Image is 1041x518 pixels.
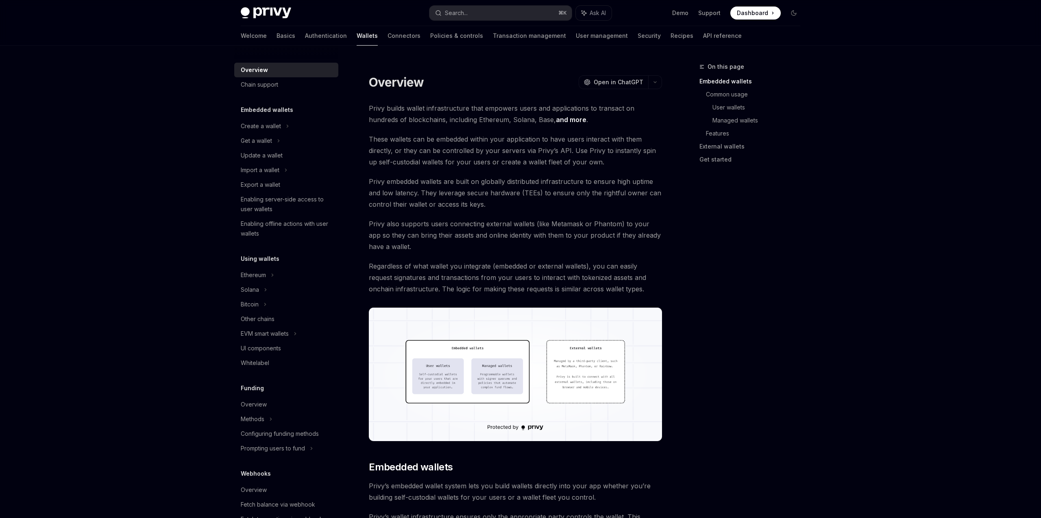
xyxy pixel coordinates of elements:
a: External wallets [699,140,807,153]
a: Other chains [234,312,338,326]
div: Other chains [241,314,274,324]
a: Support [698,9,721,17]
a: Common usage [706,88,807,101]
div: Export a wallet [241,180,280,190]
div: Prompting users to fund [241,444,305,453]
div: Ethereum [241,270,266,280]
a: Policies & controls [430,26,483,46]
span: Privy also supports users connecting external wallets (like Metamask or Phantom) to your app so t... [369,218,662,252]
div: Import a wallet [241,165,279,175]
a: Configuring funding methods [234,426,338,441]
a: Enabling server-side access to user wallets [234,192,338,216]
span: Privy embedded wallets are built on globally distributed infrastructure to ensure high uptime and... [369,176,662,210]
img: dark logo [241,7,291,19]
span: Privy builds wallet infrastructure that empowers users and applications to transact on hundreds o... [369,103,662,125]
a: Chain support [234,77,338,92]
h5: Funding [241,383,264,393]
div: Overview [241,400,267,409]
button: Toggle dark mode [787,7,800,20]
a: Export a wallet [234,177,338,192]
a: Recipes [671,26,693,46]
div: Update a wallet [241,151,283,160]
button: Search...⌘K [429,6,572,20]
h5: Embedded wallets [241,105,293,115]
span: Dashboard [737,9,768,17]
div: Whitelabel [241,358,269,368]
div: UI components [241,343,281,353]
div: Overview [241,65,268,75]
span: Ask AI [590,9,606,17]
a: Connectors [388,26,420,46]
button: Ask AI [576,6,612,20]
a: Features [706,127,807,140]
a: User wallets [712,101,807,114]
button: Open in ChatGPT [579,75,648,89]
a: Overview [234,483,338,497]
span: Open in ChatGPT [594,78,643,86]
a: Update a wallet [234,148,338,163]
a: and more [556,116,586,124]
span: ⌘ K [558,10,567,16]
div: Bitcoin [241,299,259,309]
a: Managed wallets [712,114,807,127]
div: Get a wallet [241,136,272,146]
h5: Webhooks [241,469,271,479]
a: Dashboard [730,7,781,20]
div: Enabling server-side access to user wallets [241,195,333,214]
a: Authentication [305,26,347,46]
a: User management [576,26,628,46]
span: Embedded wallets [369,461,453,474]
div: Create a wallet [241,121,281,131]
h1: Overview [369,75,424,90]
a: Basics [277,26,295,46]
div: Methods [241,414,264,424]
div: EVM smart wallets [241,329,289,339]
a: API reference [703,26,742,46]
div: Solana [241,285,259,295]
a: Wallets [357,26,378,46]
div: Overview [241,485,267,495]
span: These wallets can be embedded within your application to have users interact with them directly, ... [369,133,662,168]
div: Fetch balance via webhook [241,500,315,509]
a: Demo [672,9,688,17]
a: Get started [699,153,807,166]
a: UI components [234,341,338,356]
h5: Using wallets [241,254,279,264]
a: Enabling offline actions with user wallets [234,216,338,241]
a: Security [638,26,661,46]
a: Embedded wallets [699,75,807,88]
a: Overview [234,397,338,412]
a: Transaction management [493,26,566,46]
a: Fetch balance via webhook [234,497,338,512]
a: Overview [234,63,338,77]
div: Chain support [241,80,278,90]
a: Whitelabel [234,356,338,370]
a: Welcome [241,26,267,46]
span: Regardless of what wallet you integrate (embedded or external wallets), you can easily request si... [369,260,662,295]
img: images/walletoverview.png [369,308,662,441]
div: Configuring funding methods [241,429,319,439]
span: On this page [708,62,744,72]
div: Enabling offline actions with user wallets [241,219,333,238]
span: Privy’s embedded wallet system lets you build wallets directly into your app whether you’re build... [369,480,662,503]
div: Search... [445,8,468,18]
